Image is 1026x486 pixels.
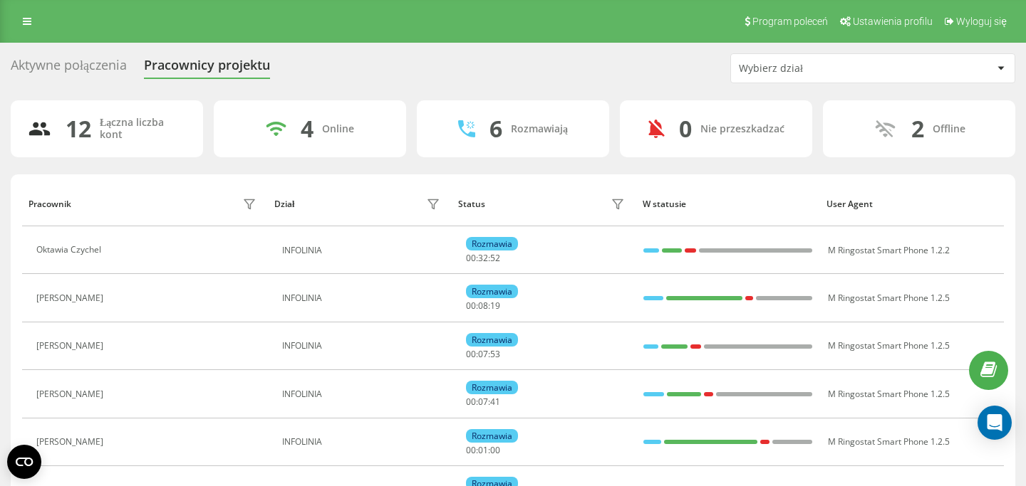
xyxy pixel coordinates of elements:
div: INFOLINIA [282,245,444,255]
span: M Ringostat Smart Phone 1.2.2 [828,244,950,256]
span: 32 [478,252,488,264]
div: : : [466,301,500,311]
div: Wybierz dział [739,63,909,75]
div: Rozmawia [466,237,518,250]
span: 00 [490,444,500,456]
div: : : [466,253,500,263]
div: Łączna liczba kont [100,117,186,141]
span: 08 [478,300,488,312]
div: Rozmawia [466,381,518,394]
div: 2 [911,115,924,142]
div: 0 [679,115,692,142]
span: 07 [478,396,488,408]
div: [PERSON_NAME] [36,293,107,303]
span: 01 [478,444,488,456]
div: Dział [274,199,294,209]
span: 19 [490,300,500,312]
span: M Ringostat Smart Phone 1.2.5 [828,435,950,448]
div: : : [466,349,500,359]
span: 53 [490,348,500,360]
div: Aktywne połączenia [11,58,127,80]
span: M Ringostat Smart Phone 1.2.5 [828,292,950,304]
div: [PERSON_NAME] [36,389,107,399]
span: 00 [466,252,476,264]
div: INFOLINIA [282,341,444,351]
span: Program poleceń [752,16,828,27]
span: 07 [478,348,488,360]
button: Open CMP widget [7,445,41,479]
span: Ustawienia profilu [853,16,933,27]
div: INFOLINIA [282,437,444,447]
div: Nie przeszkadzać [700,123,784,135]
div: Status [458,199,485,209]
div: 4 [301,115,313,142]
span: 00 [466,396,476,408]
span: 00 [466,300,476,312]
div: : : [466,445,500,455]
div: Online [322,123,354,135]
span: M Ringostat Smart Phone 1.2.5 [828,339,950,352]
div: Oktawia Czychel [36,245,105,255]
div: Pracownik [28,199,71,209]
div: Rozmawia [466,333,518,347]
div: Rozmawia [466,429,518,443]
div: [PERSON_NAME] [36,437,107,447]
span: M Ringostat Smart Phone 1.2.5 [828,388,950,400]
div: Offline [933,123,965,135]
div: INFOLINIA [282,389,444,399]
div: Rozmawiają [511,123,568,135]
div: Pracownicy projektu [144,58,270,80]
span: 00 [466,348,476,360]
span: Wyloguj się [956,16,1007,27]
div: : : [466,397,500,407]
div: Rozmawia [466,285,518,298]
div: 12 [66,115,91,142]
div: W statusie [643,199,814,209]
span: 52 [490,252,500,264]
div: Open Intercom Messenger [978,406,1012,440]
div: 6 [489,115,502,142]
div: [PERSON_NAME] [36,341,107,351]
span: 41 [490,396,500,408]
span: 00 [466,444,476,456]
div: User Agent [826,199,997,209]
div: INFOLINIA [282,293,444,303]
